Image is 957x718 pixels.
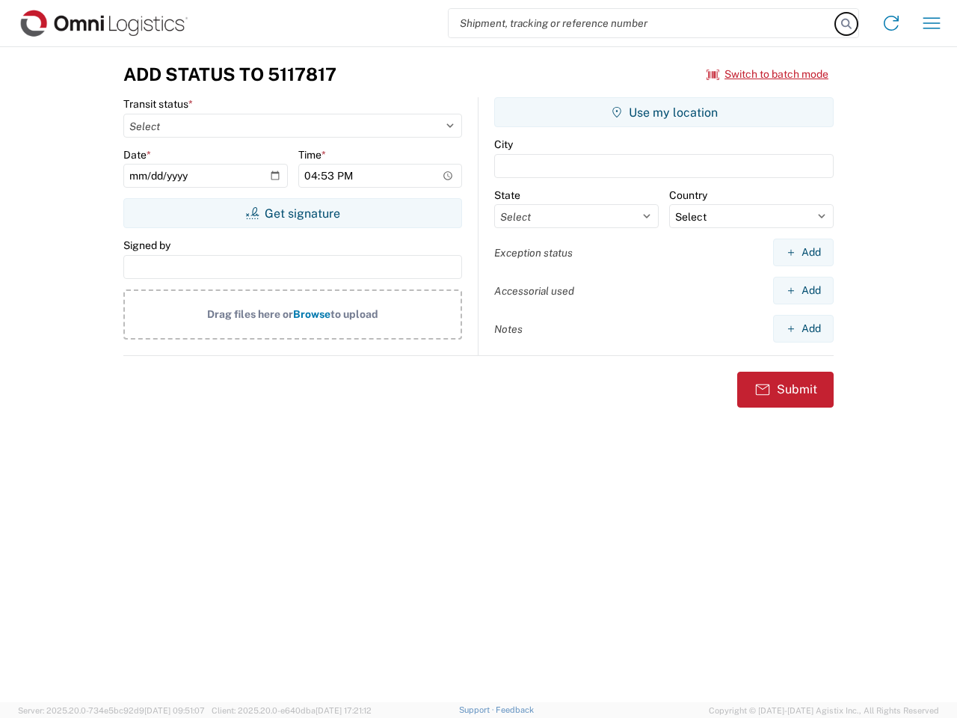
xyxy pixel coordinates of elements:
button: Add [773,239,834,266]
button: Add [773,315,834,343]
label: Exception status [494,246,573,260]
span: Copyright © [DATE]-[DATE] Agistix Inc., All Rights Reserved [709,704,939,717]
span: Drag files here or [207,308,293,320]
label: State [494,188,520,202]
button: Get signature [123,198,462,228]
span: Server: 2025.20.0-734e5bc92d9 [18,706,205,715]
a: Support [459,705,496,714]
a: Feedback [496,705,534,714]
span: [DATE] 09:51:07 [144,706,205,715]
button: Add [773,277,834,304]
label: Accessorial used [494,284,574,298]
h3: Add Status to 5117817 [123,64,336,85]
label: Signed by [123,239,170,252]
button: Use my location [494,97,834,127]
span: [DATE] 17:21:12 [316,706,372,715]
button: Submit [737,372,834,408]
span: Client: 2025.20.0-e640dba [212,706,372,715]
button: Switch to batch mode [707,62,828,87]
label: Notes [494,322,523,336]
label: Country [669,188,707,202]
label: Transit status [123,97,193,111]
label: Date [123,148,151,162]
input: Shipment, tracking or reference number [449,9,836,37]
label: City [494,138,513,151]
label: Time [298,148,326,162]
span: Browse [293,308,330,320]
span: to upload [330,308,378,320]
